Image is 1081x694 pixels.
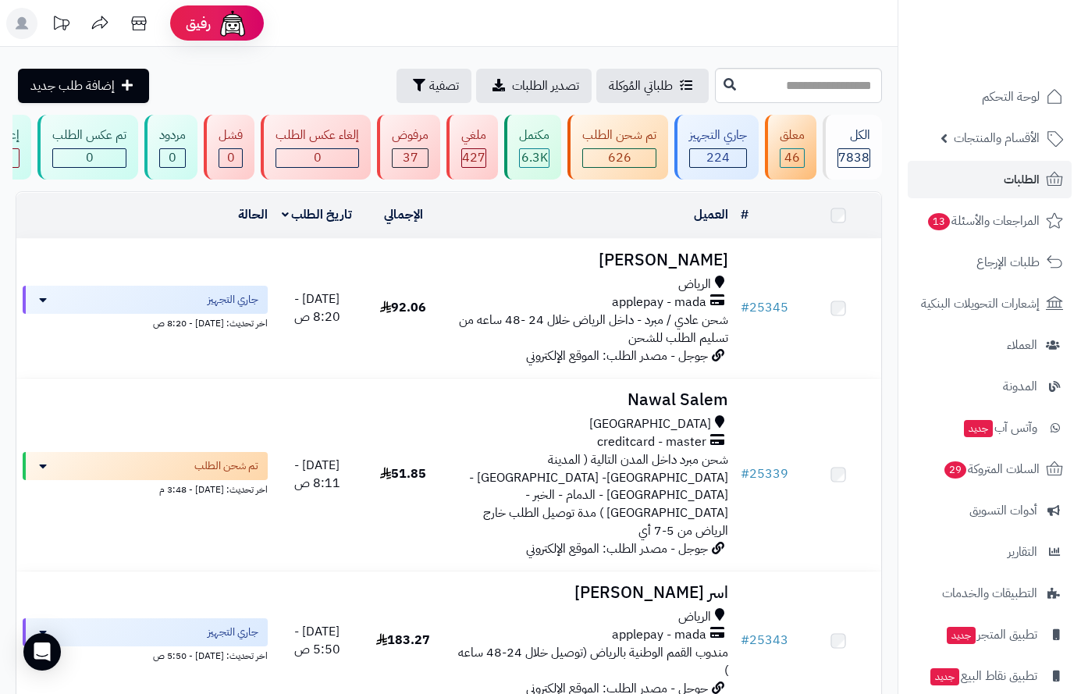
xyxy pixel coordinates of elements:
[837,126,870,144] div: الكل
[928,213,950,230] span: 13
[519,126,549,144] div: مكتمل
[396,69,471,103] button: تصفية
[459,311,728,347] span: شحن عادي / مبرد - داخل الرياض خلال 24 -48 ساعه من تسليم الطلب للشحن
[384,205,423,224] a: الإجمالي
[227,148,235,167] span: 0
[741,298,749,317] span: #
[276,149,358,167] div: 0
[521,148,548,167] span: 6.3K
[781,149,804,167] div: 46
[141,115,201,180] a: مردود 0
[908,368,1072,405] a: المدونة
[678,608,711,626] span: الرياض
[186,14,211,33] span: رفيق
[612,294,706,311] span: applepay - mada
[582,126,656,144] div: تم شحن الطلب
[461,126,486,144] div: ملغي
[443,115,501,180] a: ملغي 427
[458,643,728,680] span: مندوب القمم الوطنية بالرياض (توصيل خلال 24-48 ساعه )
[820,115,885,180] a: الكل7838
[52,126,126,144] div: تم عكس الطلب
[512,77,579,95] span: تصدير الطلبات
[982,86,1040,108] span: لوحة التحكم
[53,149,126,167] div: 0
[908,326,1072,364] a: العملاء
[929,665,1037,687] span: تطبيق نقاط البيع
[258,115,374,180] a: إلغاء عكس الطلب 0
[741,631,788,650] a: #25343
[943,458,1040,480] span: السلات المتروكة
[393,149,428,167] div: 37
[908,285,1072,322] a: إشعارات التحويلات البنكية
[1007,334,1037,356] span: العملاء
[501,115,564,180] a: مكتمل 6.3K
[526,347,708,365] span: جوجل - مصدر الطلب: الموقع الإلكتروني
[376,631,430,650] span: 183.27
[609,77,673,95] span: طلباتي المُوكلة
[453,391,728,409] h3: Nawal Salem
[453,251,728,269] h3: [PERSON_NAME]
[597,433,706,451] span: creditcard - master
[962,417,1037,439] span: وآتس آب
[589,415,711,433] span: [GEOGRAPHIC_DATA]
[908,202,1072,240] a: المراجعات والأسئلة13
[694,205,728,224] a: العميل
[1008,541,1037,563] span: التقارير
[476,69,592,103] a: تصدير الطلبات
[462,148,485,167] span: 427
[612,626,706,644] span: applepay - mada
[159,126,186,144] div: مردود
[930,668,959,685] span: جديد
[690,149,746,167] div: 224
[975,38,1066,71] img: logo-2.png
[294,290,340,326] span: [DATE] - 8:20 ص
[908,616,1072,653] a: تطبيق المتجرجديد
[926,210,1040,232] span: المراجعات والأسئلة
[314,148,322,167] span: 0
[276,126,359,144] div: إلغاء عكس الطلب
[429,77,459,95] span: تصفية
[780,126,805,144] div: معلق
[908,161,1072,198] a: الطلبات
[969,500,1037,521] span: أدوات التسويق
[908,575,1072,612] a: التطبيقات والخدمات
[217,8,248,39] img: ai-face.png
[921,293,1040,315] span: إشعارات التحويلات البنكية
[838,148,869,167] span: 7838
[169,148,176,167] span: 0
[1003,375,1037,397] span: المدونة
[380,298,426,317] span: 92.06
[945,624,1037,646] span: تطبيق المتجر
[976,251,1040,273] span: طلبات الإرجاع
[947,627,976,644] span: جديد
[160,149,185,167] div: 0
[706,148,730,167] span: 224
[741,298,788,317] a: #25345
[23,314,268,330] div: اخر تحديث: [DATE] - 8:20 ص
[678,276,711,294] span: الرياض
[469,450,728,540] span: شحن مبرد داخل المدن التالية ( المدينة [GEOGRAPHIC_DATA]- [GEOGRAPHIC_DATA] - [GEOGRAPHIC_DATA] - ...
[86,148,94,167] span: 0
[741,464,788,483] a: #25339
[30,77,115,95] span: إضافة طلب جديد
[462,149,485,167] div: 427
[741,631,749,650] span: #
[282,205,353,224] a: تاريخ الطلب
[392,126,428,144] div: مرفوض
[294,622,340,659] span: [DATE] - 5:50 ص
[596,69,709,103] a: طلباتي المُوكلة
[608,148,631,167] span: 626
[380,464,426,483] span: 51.85
[689,126,747,144] div: جاري التجهيز
[564,115,671,180] a: تم شحن الطلب 626
[908,492,1072,529] a: أدوات التسويق
[23,480,268,496] div: اخر تحديث: [DATE] - 3:48 م
[18,69,149,103] a: إضافة طلب جديد
[762,115,820,180] a: معلق 46
[294,456,340,493] span: [DATE] - 8:11 ص
[23,646,268,663] div: اخر تحديث: [DATE] - 5:50 ص
[208,292,258,308] span: جاري التجهيز
[583,149,656,167] div: 626
[520,149,549,167] div: 6291
[908,533,1072,571] a: التقارير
